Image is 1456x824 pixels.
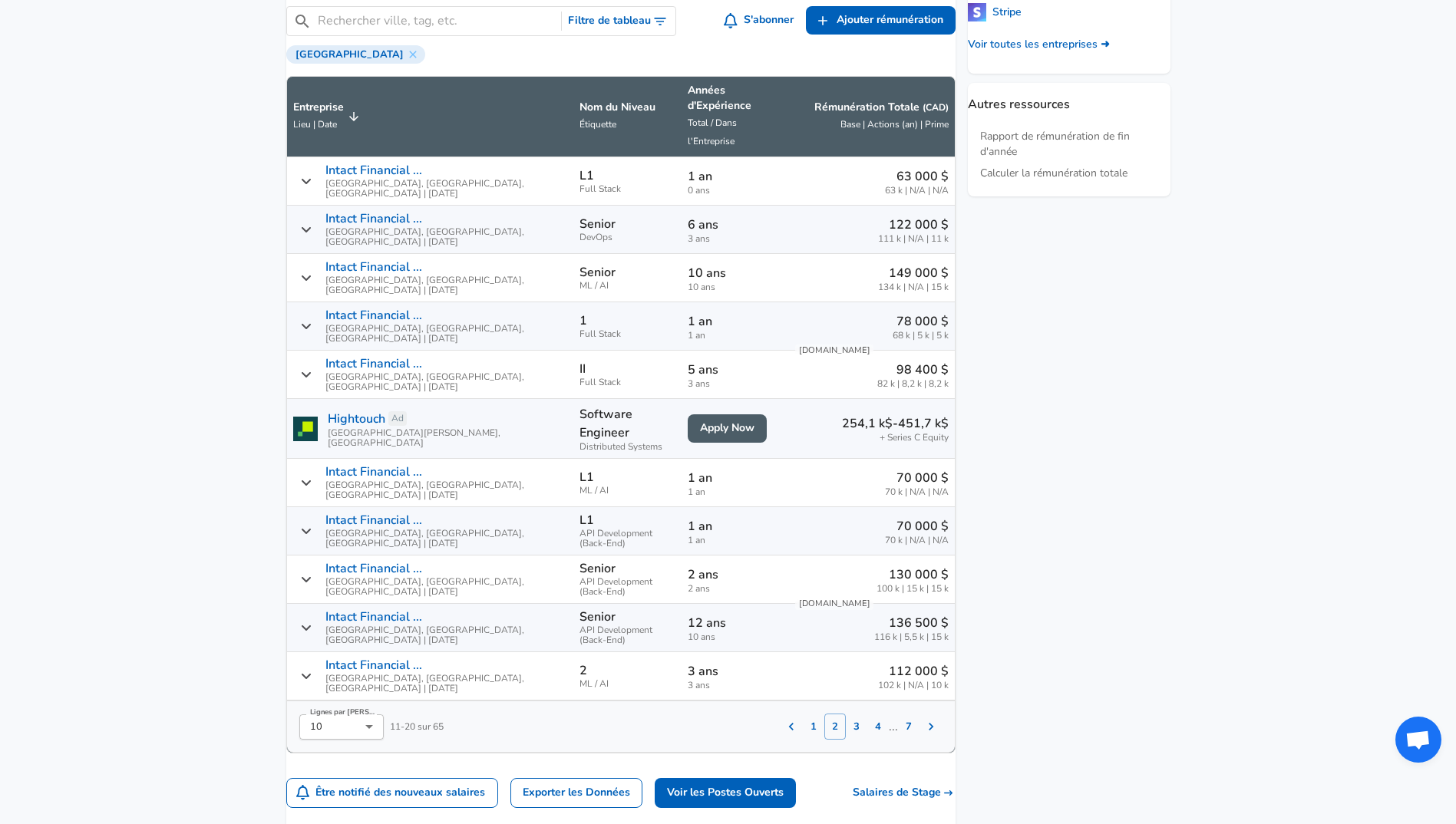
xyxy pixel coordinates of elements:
[885,536,949,545] span: 70 k | N/A | N/A
[878,681,949,691] span: 102 k | N/A | 10 k
[688,536,782,545] span: 1 an
[688,331,782,341] span: 1 an
[885,186,949,196] span: 63 k | N/A | N/A
[688,662,782,681] p: 3 ans
[655,778,796,808] a: Voir les Postes Ouverts
[293,100,344,115] p: Entreprise
[837,11,943,30] span: Ajouter rémunération
[688,584,782,594] span: 2 ans
[579,610,616,624] p: Senior
[688,361,782,379] p: 5 ans
[688,379,782,389] span: 3 ans
[867,714,889,740] button: 4
[898,714,919,740] button: 7
[325,577,568,597] span: [GEOGRAPHIC_DATA], [GEOGRAPHIC_DATA], [GEOGRAPHIC_DATA] | [DATE]
[325,625,568,645] span: [GEOGRAPHIC_DATA], [GEOGRAPHIC_DATA], [GEOGRAPHIC_DATA] | [DATE]
[877,361,949,379] p: 98 400 $
[878,234,949,244] span: 111 k | N/A | 11 k
[803,714,824,740] button: 1
[874,614,949,632] p: 136 500 $
[579,217,616,231] p: Senior
[579,513,594,527] p: L1
[293,118,337,130] span: Lieu | Date
[289,48,410,61] span: [GEOGRAPHIC_DATA]
[293,417,318,441] img: hightouchlogo.png
[885,487,949,497] span: 70 k | N/A | N/A
[579,232,675,242] span: DevOps
[579,329,675,339] span: Full Stack
[325,212,422,226] p: Intact Financial ...
[880,433,949,443] span: + Series C Equity
[923,101,949,114] button: (CAD)
[688,632,782,642] span: 10 ans
[325,658,422,672] p: Intact Financial ...
[688,614,782,632] p: 12 ans
[325,674,568,694] span: [GEOGRAPHIC_DATA], [GEOGRAPHIC_DATA], [GEOGRAPHIC_DATA] | [DATE]
[885,517,949,536] p: 70 000 $
[688,264,782,282] p: 10 ans
[721,6,800,35] button: S'abonner
[1395,717,1441,763] div: Ouvrir le chat
[885,469,949,487] p: 70 000 $
[325,529,568,549] span: [GEOGRAPHIC_DATA], [GEOGRAPHIC_DATA], [GEOGRAPHIC_DATA] | [DATE]
[310,707,376,717] label: Lignes par [PERSON_NAME]
[688,117,737,147] span: Total / Dans l'Entreprise
[688,216,782,234] p: 6 ans
[579,562,616,575] p: Senior
[688,186,782,196] span: 0 ans
[579,362,586,376] p: II
[318,12,556,31] input: Rechercher ville, tag, etc.
[325,562,422,575] p: Intact Financial ...
[688,282,782,292] span: 10 ans
[579,679,675,689] span: ML / AI
[688,167,782,186] p: 1 an
[325,227,568,247] span: [GEOGRAPHIC_DATA], [GEOGRAPHIC_DATA], [GEOGRAPHIC_DATA] | [DATE]
[287,701,444,740] div: 11 - 20 sur 65
[688,312,782,331] p: 1 an
[325,610,422,624] p: Intact Financial ...
[688,565,782,584] p: 2 ans
[293,100,364,133] span: EntrepriseLieu | Date
[806,6,956,35] a: Ajouter rémunération
[846,714,867,740] button: 3
[325,357,422,371] p: Intact Financial ...
[328,410,385,428] a: Hightouch
[794,100,948,133] span: Rémunération Totale (CAD) Base | Actions (an) | Prime
[980,129,1158,160] a: Rapport de rémunération de fin d'année
[325,480,568,500] span: [GEOGRAPHIC_DATA], [GEOGRAPHIC_DATA], [GEOGRAPHIC_DATA] | [DATE]
[842,414,949,433] p: 254,1 k$-451,7 k$
[579,265,616,279] p: Senior
[878,282,949,292] span: 134 k | N/A | 15 k
[325,372,568,392] span: [GEOGRAPHIC_DATA], [GEOGRAPHIC_DATA], [GEOGRAPHIC_DATA] | [DATE]
[325,308,422,322] p: Intact Financial ...
[579,377,675,387] span: Full Stack
[878,264,949,282] p: 149 000 $
[968,3,1022,21] a: Stripe
[325,465,422,479] p: Intact Financial ...
[579,169,594,183] p: L1
[510,778,642,808] a: Exporter les Données
[579,486,675,496] span: ML / AI
[688,234,782,244] span: 3 ans
[579,184,675,194] span: Full Stack
[579,625,675,645] span: API Development (Back-End)
[968,37,1110,52] a: Voir toutes les entreprises ➜
[325,513,422,527] p: Intact Financial ...
[328,428,568,448] span: [GEOGRAPHIC_DATA][PERSON_NAME], [GEOGRAPHIC_DATA]
[286,76,956,753] table: Soumissions de Salaires
[562,7,675,35] button: Basculer les filtres de recherche
[325,324,568,344] span: [GEOGRAPHIC_DATA], [GEOGRAPHIC_DATA], [GEOGRAPHIC_DATA] | [DATE]
[299,714,384,740] div: 10
[688,517,782,536] p: 1 an
[579,314,587,328] p: 1
[688,681,782,691] span: 3 ans
[579,100,675,115] p: Nom du Niveau
[878,662,949,681] p: 112 000 $
[688,83,782,114] p: Années d'Expérience
[579,442,675,452] span: Distributed Systems
[968,3,986,21] img: 7734HRo.png
[286,45,425,64] div: [GEOGRAPHIC_DATA]
[325,275,568,295] span: [GEOGRAPHIC_DATA], [GEOGRAPHIC_DATA], [GEOGRAPHIC_DATA] | [DATE]
[579,405,675,442] p: Software Engineer
[579,577,675,597] span: API Development (Back-End)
